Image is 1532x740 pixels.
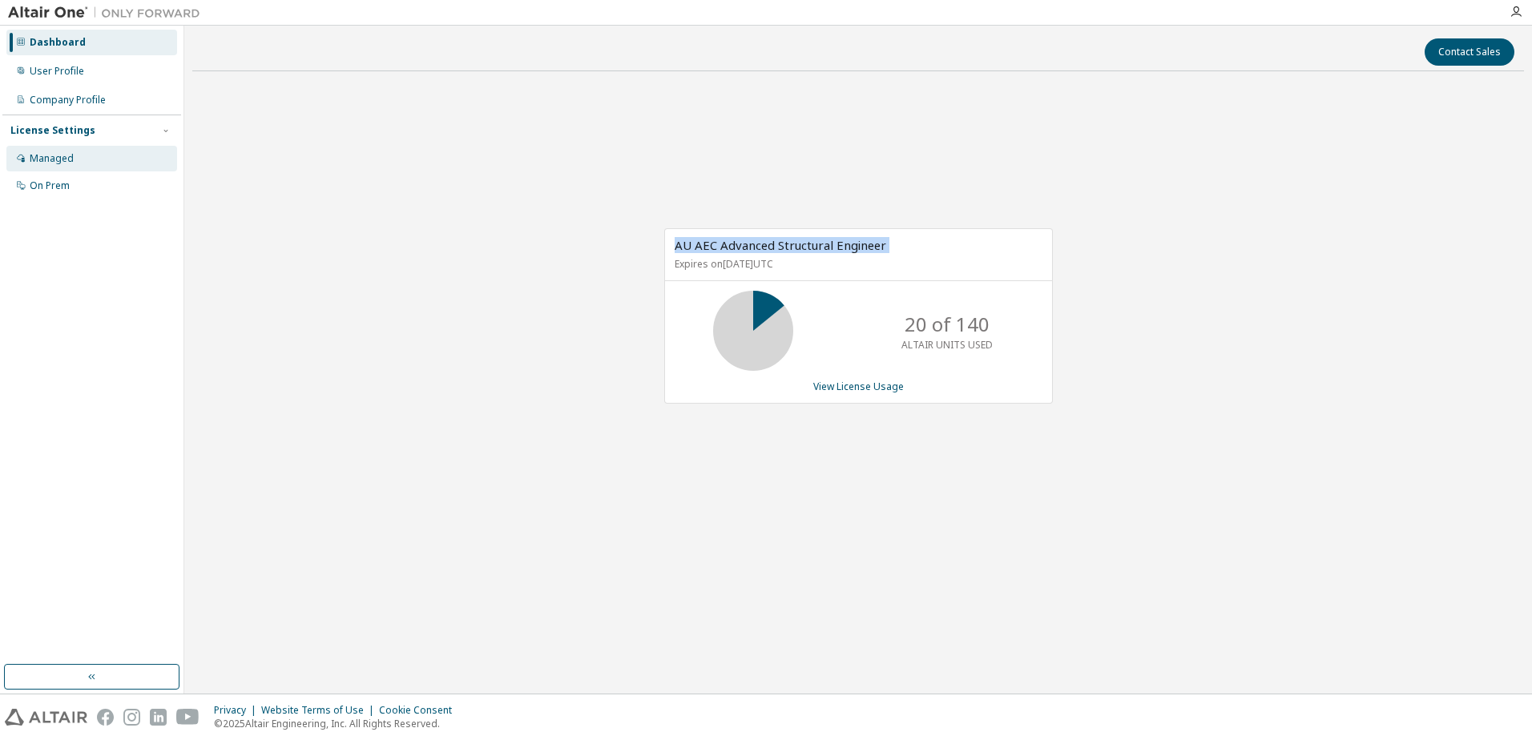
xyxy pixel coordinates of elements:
[30,94,106,107] div: Company Profile
[675,237,886,253] span: AU AEC Advanced Structural Engineer
[30,65,84,78] div: User Profile
[261,704,379,717] div: Website Terms of Use
[30,152,74,165] div: Managed
[10,124,95,137] div: License Settings
[379,704,462,717] div: Cookie Consent
[905,311,990,338] p: 20 of 140
[150,709,167,726] img: linkedin.svg
[813,380,904,393] a: View License Usage
[123,709,140,726] img: instagram.svg
[97,709,114,726] img: facebook.svg
[901,338,993,352] p: ALTAIR UNITS USED
[5,709,87,726] img: altair_logo.svg
[30,36,86,49] div: Dashboard
[214,704,261,717] div: Privacy
[214,717,462,730] p: © 2025 Altair Engineering, Inc. All Rights Reserved.
[1425,38,1514,66] button: Contact Sales
[30,179,70,192] div: On Prem
[675,257,1038,271] p: Expires on [DATE] UTC
[176,709,200,726] img: youtube.svg
[8,5,208,21] img: Altair One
